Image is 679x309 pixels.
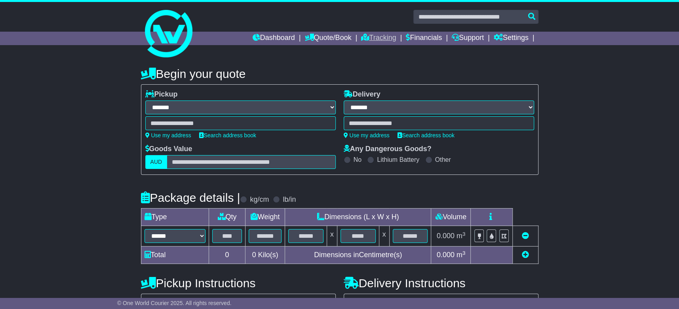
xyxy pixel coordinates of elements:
a: Remove this item [522,232,529,240]
label: Pickup [145,90,178,99]
label: Delivery [344,90,380,99]
a: Tracking [361,32,396,45]
label: kg/cm [250,195,269,204]
a: Add new item [522,251,529,259]
span: 0 [252,251,256,259]
a: Dashboard [253,32,295,45]
label: lb/in [283,195,296,204]
h4: Pickup Instructions [141,277,336,290]
a: Support [452,32,484,45]
label: AUD [145,155,167,169]
td: Kilo(s) [245,246,285,264]
span: 0.000 [437,232,455,240]
a: Quote/Book [304,32,351,45]
a: Use my address [145,132,191,138]
sup: 3 [462,250,466,256]
a: Financials [406,32,442,45]
label: Lithium Battery [377,156,419,163]
td: Dimensions (L x W x H) [285,209,431,226]
a: Use my address [344,132,390,138]
a: Settings [494,32,529,45]
td: Type [141,209,209,226]
sup: 3 [462,231,466,237]
td: Total [141,246,209,264]
a: Search address book [398,132,455,138]
label: Goods Value [145,145,192,154]
td: Weight [245,209,285,226]
h4: Begin your quote [141,67,538,80]
span: m [456,251,466,259]
label: No [354,156,361,163]
td: Dimensions in Centimetre(s) [285,246,431,264]
h4: Package details | [141,191,240,204]
h4: Delivery Instructions [344,277,538,290]
a: Search address book [199,132,256,138]
td: 0 [209,246,245,264]
td: x [379,226,389,246]
label: Any Dangerous Goods? [344,145,432,154]
span: 0.000 [437,251,455,259]
span: © One World Courier 2025. All rights reserved. [117,300,232,306]
td: Volume [431,209,471,226]
td: Qty [209,209,245,226]
label: Other [435,156,451,163]
td: x [327,226,337,246]
span: m [456,232,466,240]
